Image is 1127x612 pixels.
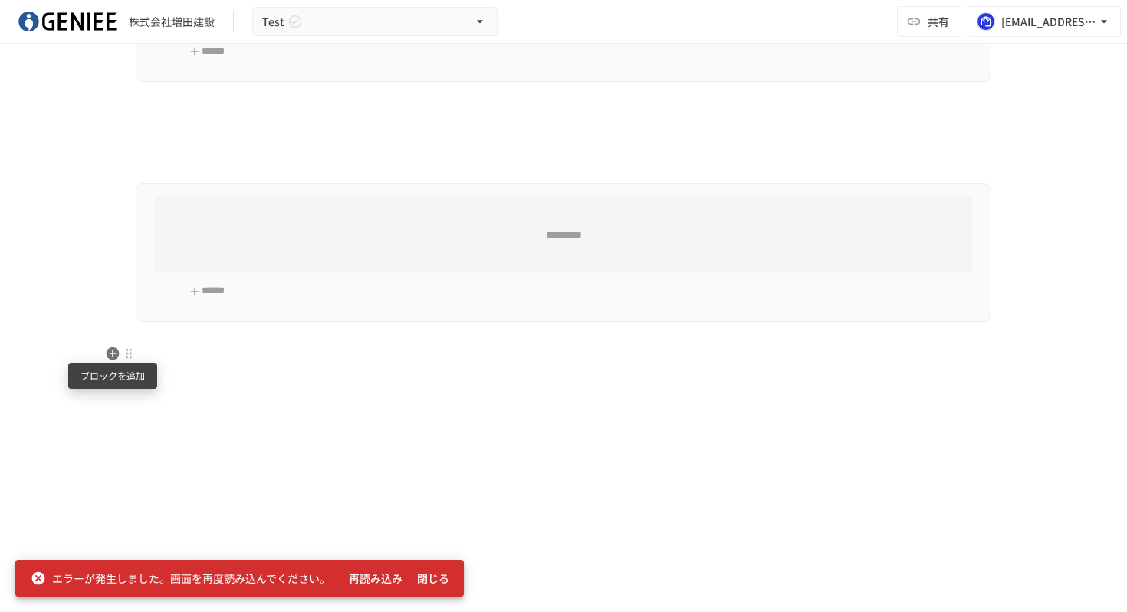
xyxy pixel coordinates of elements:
[68,363,157,389] div: ブロックを追加
[252,7,498,37] button: Test
[928,13,949,30] span: 共有
[343,564,409,593] button: 再読み込み
[18,9,117,34] img: mDIuM0aA4TOBKl0oB3pspz7XUBGXdoniCzRRINgIxkl
[31,564,330,592] div: エラーが発生しました。画面を再度読み込んでください。
[129,14,215,30] div: 株式会社増田建設
[409,564,458,593] button: 閉じる
[136,344,991,364] div: Typeahead menu
[1001,12,1096,31] div: [EMAIL_ADDRESS][US_STATE][DOMAIN_NAME]
[897,6,961,37] button: 共有
[968,6,1121,37] button: [EMAIL_ADDRESS][US_STATE][DOMAIN_NAME]
[262,12,284,31] span: Test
